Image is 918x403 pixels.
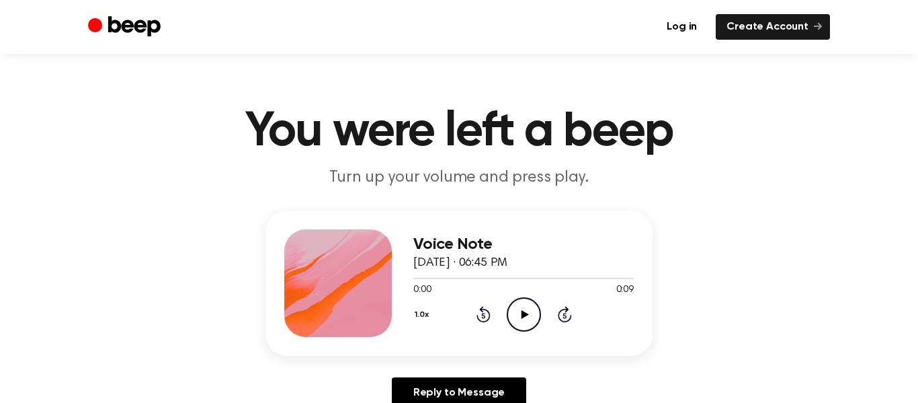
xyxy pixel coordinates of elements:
a: Log in [656,14,708,40]
h1: You were left a beep [115,108,803,156]
p: Turn up your volume and press play. [201,167,717,189]
span: [DATE] · 06:45 PM [413,257,507,269]
a: Create Account [716,14,830,40]
button: 1.0x [413,303,434,326]
h3: Voice Note [413,235,634,254]
a: Beep [88,14,164,40]
span: 0:00 [413,283,431,297]
span: 0:09 [616,283,634,297]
